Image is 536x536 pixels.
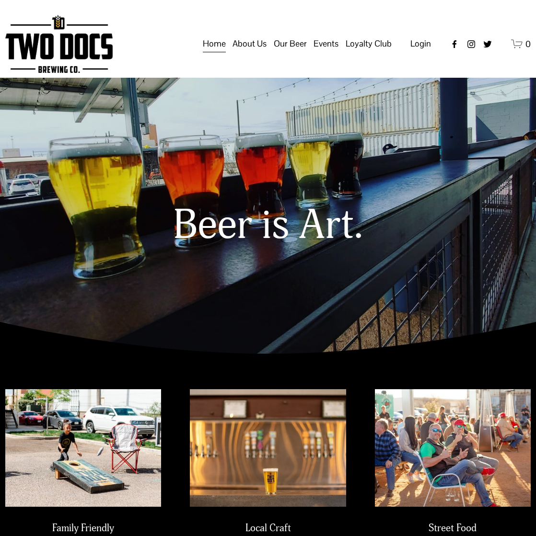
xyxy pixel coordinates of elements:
[274,36,307,52] span: Our Beer
[190,389,346,507] img: A glass of beer with the logo of Two Docs Brewing Company, placed on a bar counter with a blurred...
[394,522,511,534] h2: Street Food
[346,35,392,53] a: folder dropdown
[410,38,431,49] span: Login
[5,389,161,507] img: A girl playing cornhole outdoors on a sunny day, with parked cars and a building in the backgroun...
[314,35,338,53] a: folder dropdown
[233,35,267,53] a: folder dropdown
[466,39,476,49] a: instagram-unauth
[525,38,531,49] span: 0
[346,36,392,52] span: Loyalty Club
[410,36,431,52] a: Login
[274,35,307,53] a: folder dropdown
[210,522,326,534] h2: Local Craft
[233,36,267,52] span: About Us
[25,522,142,534] h2: Family Friendly
[511,38,531,50] a: 0 items in cart
[375,389,531,507] img: People sitting and socializing outdoors at a festival or event in the late afternoon, with some p...
[483,39,492,49] a: twitter-unauth
[5,15,113,73] img: Two Docs Brewing Co.
[450,39,459,49] a: Facebook
[5,202,531,248] h1: Beer is Art.
[203,35,226,53] a: Home
[314,36,338,52] span: Events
